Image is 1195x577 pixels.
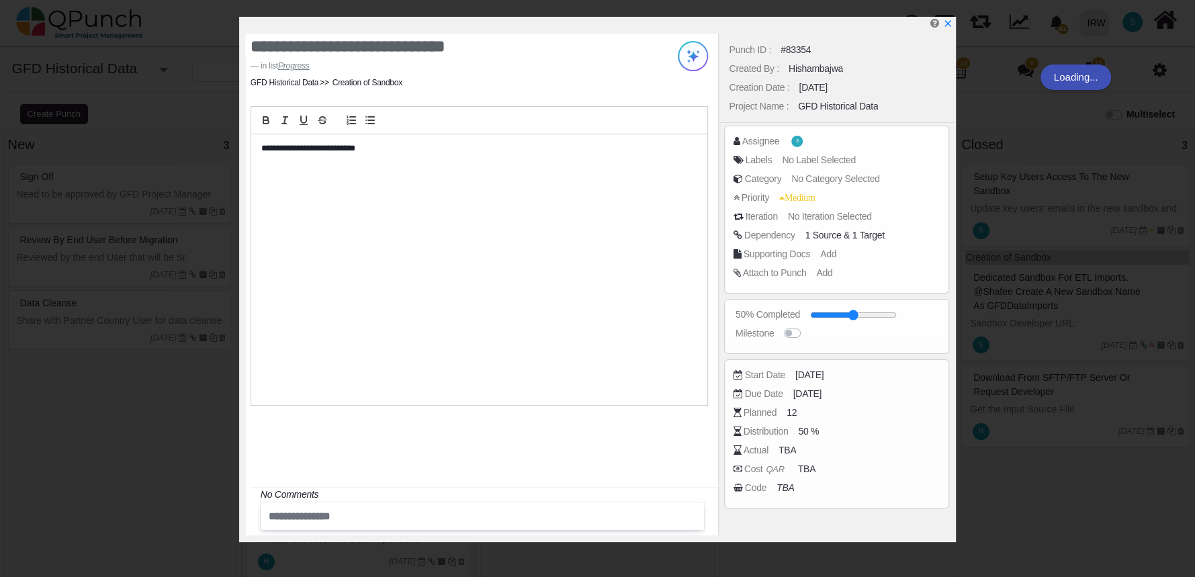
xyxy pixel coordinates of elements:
[251,77,318,89] li: GFD Historical Data
[318,77,402,89] li: Creation of Sandbox
[261,489,318,500] i: No Comments
[943,18,953,29] a: x
[930,18,938,28] i: Edit Punch
[943,19,953,28] svg: x
[1041,64,1112,90] div: Loading...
